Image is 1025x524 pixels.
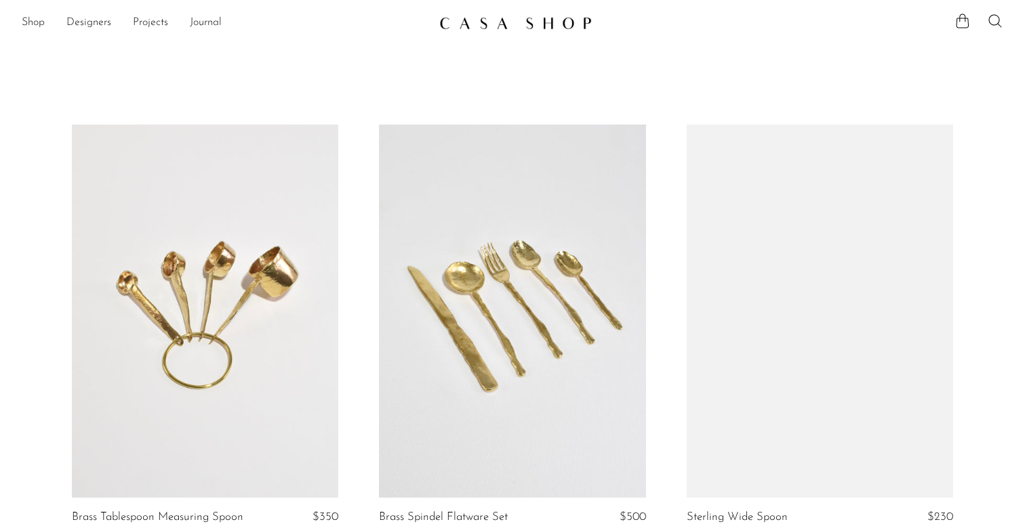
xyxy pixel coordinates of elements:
a: Sterling Wide Spoon [687,511,788,523]
a: Journal [190,14,222,32]
ul: NEW HEADER MENU [22,12,428,35]
nav: Desktop navigation [22,12,428,35]
a: Shop [22,14,45,32]
span: $350 [313,511,338,523]
a: Designers [66,14,111,32]
a: Projects [133,14,168,32]
a: Brass Spindel Flatware Set [379,511,508,523]
span: $500 [620,511,646,523]
span: $230 [927,511,953,523]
